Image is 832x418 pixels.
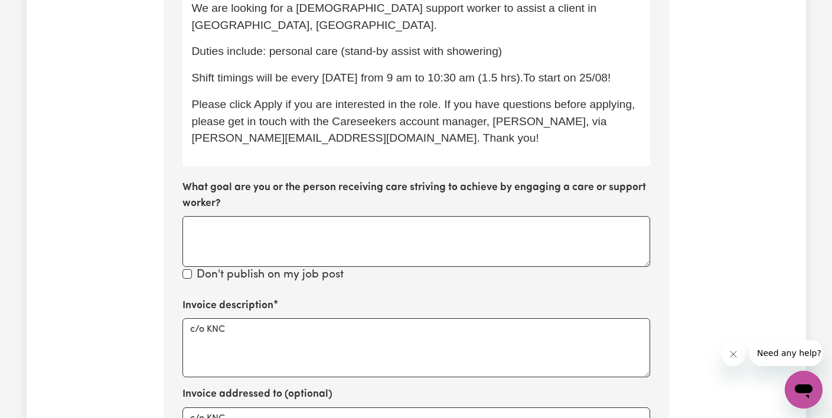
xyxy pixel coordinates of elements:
span: Shift timings will be every [DATE] from 9 am to 10:30 am (1.5 hrs).To start on 25/08! [192,71,611,84]
iframe: Close message [722,342,745,366]
iframe: Button to launch messaging window [785,371,823,409]
label: What goal are you or the person receiving care striving to achieve by engaging a care or support ... [182,180,650,211]
label: Don't publish on my job post [197,267,344,284]
span: We are looking for a [DEMOGRAPHIC_DATA] support worker to assist a client in [GEOGRAPHIC_DATA], [... [192,2,603,31]
label: Invoice description [182,298,273,314]
label: Invoice addressed to (optional) [182,387,332,402]
iframe: Message from company [750,340,823,366]
span: Please click Apply if you are interested in the role. If you have questions before applying, plea... [192,98,638,145]
span: Duties include: personal care (stand-by assist with showering) [192,45,503,57]
textarea: c/o KNC [182,318,650,377]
